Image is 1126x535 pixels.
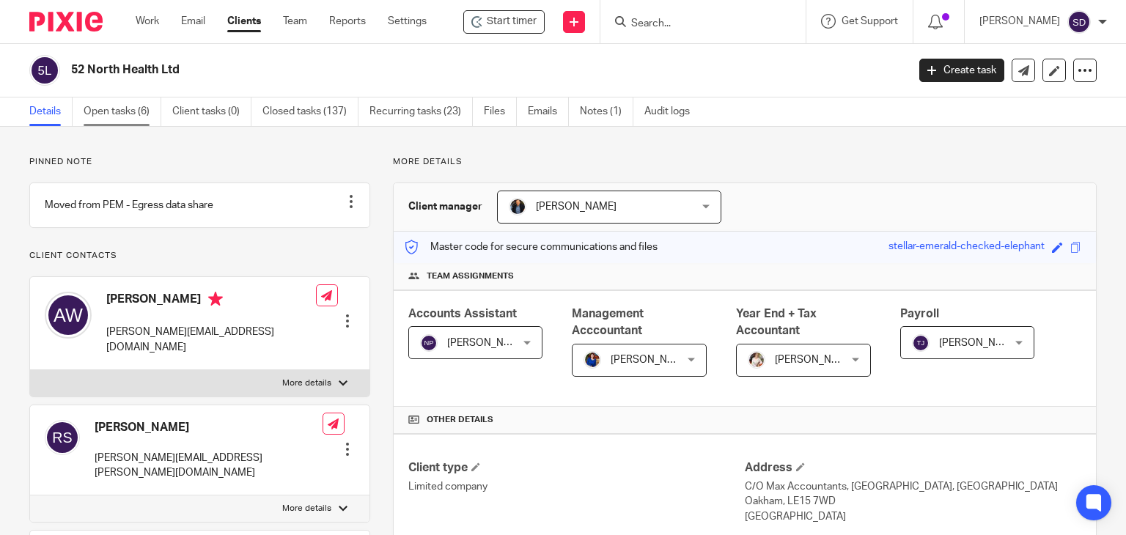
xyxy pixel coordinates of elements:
img: svg%3E [420,334,438,352]
span: Other details [427,414,493,426]
h4: [PERSON_NAME] [95,420,323,435]
h4: Client type [408,460,745,476]
img: svg%3E [45,292,92,339]
p: C/O Max Accountants, [GEOGRAPHIC_DATA], [GEOGRAPHIC_DATA] [745,479,1081,494]
span: [PERSON_NAME] [447,338,528,348]
a: Team [283,14,307,29]
div: stellar-emerald-checked-elephant [888,239,1045,256]
h2: 52 North Health Ltd [71,62,732,78]
p: [PERSON_NAME] [979,14,1060,29]
p: Client contacts [29,250,370,262]
span: Year End + Tax Accountant [736,308,817,336]
a: Email [181,14,205,29]
span: [PERSON_NAME] [536,202,617,212]
a: Emails [528,97,569,126]
a: Reports [329,14,366,29]
i: Primary [208,292,223,306]
img: martin-hickman.jpg [509,198,526,215]
p: Limited company [408,479,745,494]
a: Audit logs [644,97,701,126]
img: Kayleigh%20Henson.jpeg [748,351,765,369]
p: [PERSON_NAME][EMAIL_ADDRESS][DOMAIN_NAME] [106,325,316,355]
a: Work [136,14,159,29]
p: [PERSON_NAME][EMAIL_ADDRESS][PERSON_NAME][DOMAIN_NAME] [95,451,323,481]
img: svg%3E [29,55,60,86]
img: Nicole.jpeg [584,351,601,369]
input: Search [630,18,762,31]
h4: Address [745,460,1081,476]
a: Clients [227,14,261,29]
a: Closed tasks (137) [262,97,358,126]
p: Pinned note [29,156,370,168]
span: [PERSON_NAME] [775,355,855,365]
p: More details [282,503,331,514]
a: Notes (1) [580,97,633,126]
a: Create task [919,59,1004,82]
span: Team assignments [427,270,514,282]
a: Open tasks (6) [84,97,161,126]
img: svg%3E [1067,10,1091,34]
p: Oakham, LE15 7WD [745,494,1081,509]
span: Management Acccountant [572,308,644,336]
div: 52 North Health Ltd [463,10,545,34]
img: svg%3E [912,334,930,352]
img: svg%3E [45,420,80,455]
span: Start timer [487,14,537,29]
span: [PERSON_NAME] [611,355,691,365]
span: Payroll [900,308,939,320]
p: [GEOGRAPHIC_DATA] [745,509,1081,524]
p: Master code for secure communications and files [405,240,658,254]
a: Details [29,97,73,126]
span: Get Support [842,16,898,26]
a: Settings [388,14,427,29]
a: Files [484,97,517,126]
img: Pixie [29,12,103,32]
p: More details [393,156,1097,168]
p: More details [282,377,331,389]
a: Recurring tasks (23) [369,97,473,126]
h3: Client manager [408,199,482,214]
h4: [PERSON_NAME] [106,292,316,310]
span: Accounts Assistant [408,308,517,320]
span: [PERSON_NAME] [939,338,1020,348]
a: Client tasks (0) [172,97,251,126]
